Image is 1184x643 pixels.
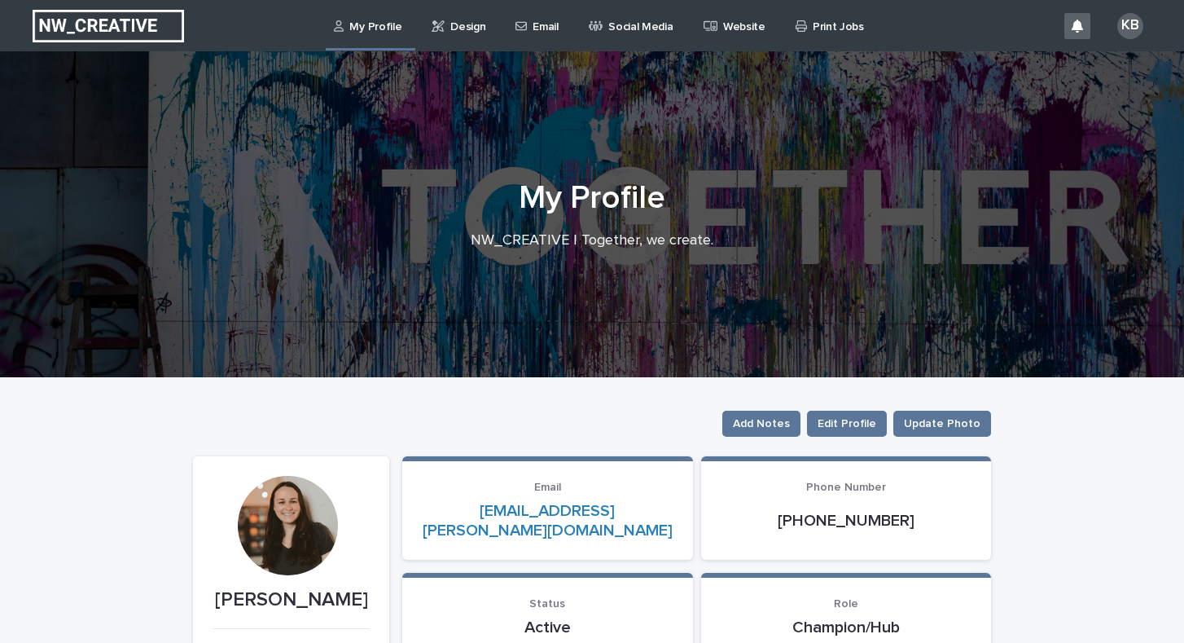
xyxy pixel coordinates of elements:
div: KB [1117,13,1143,39]
span: Email [534,482,561,493]
button: Edit Profile [807,411,887,437]
h1: My Profile [193,178,991,218]
a: [PHONE_NUMBER] [778,513,914,529]
a: [EMAIL_ADDRESS][PERSON_NAME][DOMAIN_NAME] [423,503,673,539]
span: Update Photo [904,416,980,432]
p: Champion/Hub [721,618,972,637]
button: Add Notes [722,411,800,437]
span: Role [834,598,858,610]
button: Update Photo [893,411,991,437]
span: Edit Profile [818,416,876,432]
p: Active [422,618,673,637]
span: Add Notes [733,416,790,432]
p: NW_CREATIVE | Together, we create. [266,232,918,250]
img: EUIbKjtiSNGbmbK7PdmN [33,10,184,42]
p: [PERSON_NAME] [213,588,370,612]
span: Phone Number [806,482,886,493]
span: Status [529,598,565,610]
